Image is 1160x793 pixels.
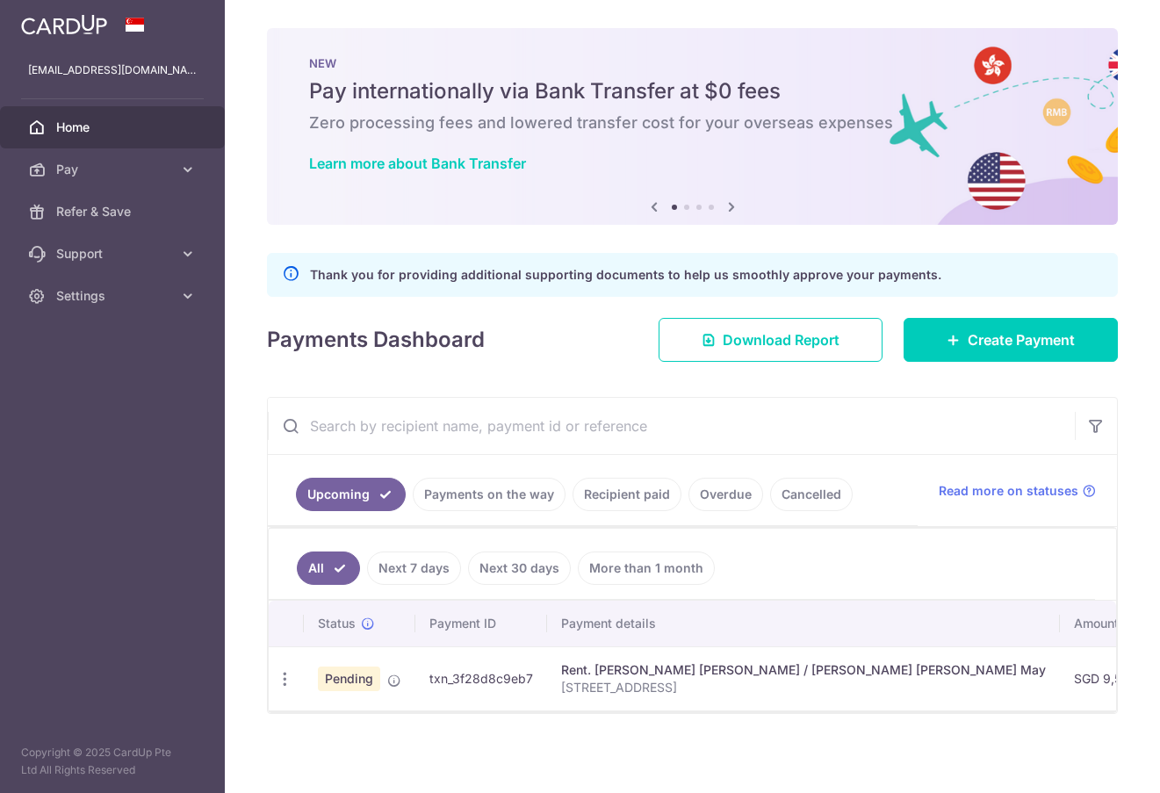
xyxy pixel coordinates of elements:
p: [EMAIL_ADDRESS][DOMAIN_NAME] [28,61,197,79]
a: All [297,551,360,585]
td: txn_3f28d8c9eb7 [415,646,547,710]
a: Create Payment [904,318,1118,362]
img: CardUp [21,14,107,35]
a: Learn more about Bank Transfer [309,155,526,172]
span: Refer & Save [56,203,172,220]
iframe: Opens a widget where you can find more information [1048,740,1142,784]
a: Read more on statuses [939,482,1096,500]
img: Bank transfer banner [267,28,1118,225]
div: Rent. [PERSON_NAME] [PERSON_NAME] / [PERSON_NAME] [PERSON_NAME] May [561,661,1046,679]
span: Pending [318,667,380,691]
a: Upcoming [296,478,406,511]
input: Search by recipient name, payment id or reference [268,398,1075,454]
p: NEW [309,56,1076,70]
a: Recipient paid [573,478,681,511]
a: Overdue [688,478,763,511]
a: More than 1 month [578,551,715,585]
th: Payment details [547,601,1060,646]
th: Payment ID [415,601,547,646]
span: Download Report [723,329,839,350]
h5: Pay internationally via Bank Transfer at $0 fees [309,77,1076,105]
span: Settings [56,287,172,305]
span: Create Payment [968,329,1075,350]
span: Status [318,615,356,632]
h6: Zero processing fees and lowered transfer cost for your overseas expenses [309,112,1076,133]
h4: Payments Dashboard [267,324,485,356]
span: Support [56,245,172,263]
a: Cancelled [770,478,853,511]
a: Next 7 days [367,551,461,585]
span: Read more on statuses [939,482,1078,500]
span: Amount [1074,615,1119,632]
p: [STREET_ADDRESS] [561,679,1046,696]
p: Thank you for providing additional supporting documents to help us smoothly approve your payments. [310,264,941,285]
a: Next 30 days [468,551,571,585]
span: Pay [56,161,172,178]
a: Payments on the way [413,478,566,511]
a: Download Report [659,318,883,362]
span: Home [56,119,172,136]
